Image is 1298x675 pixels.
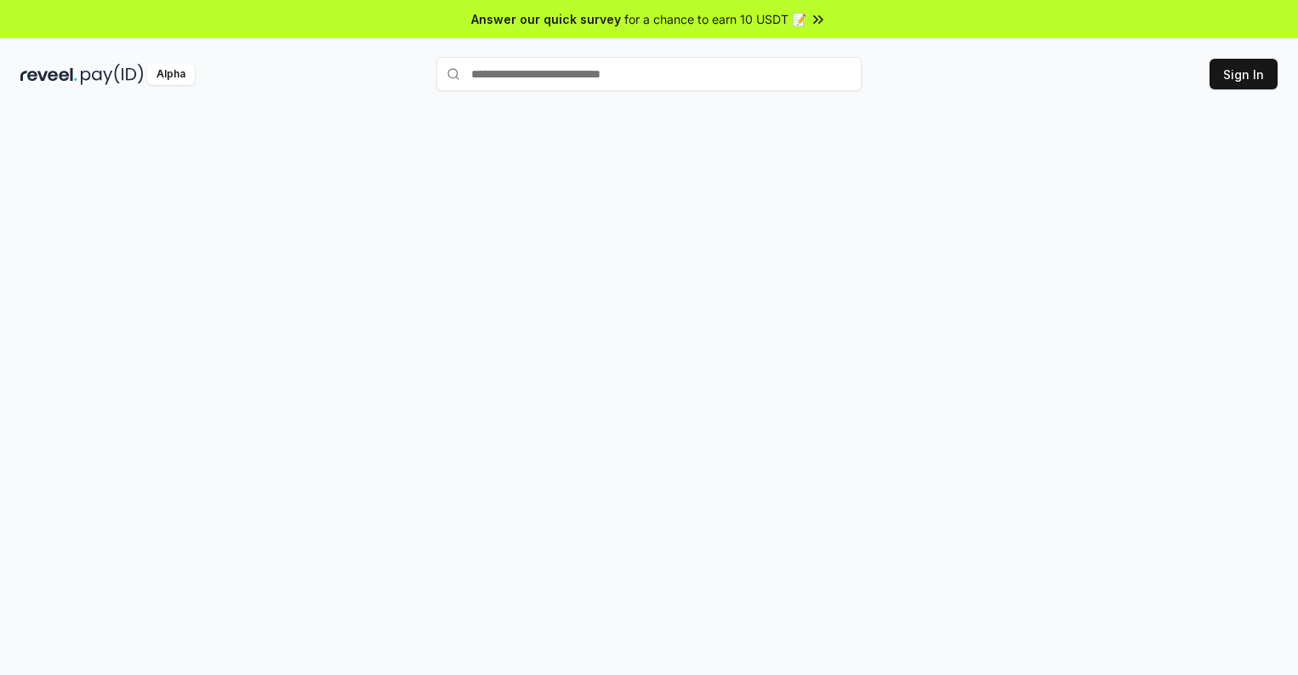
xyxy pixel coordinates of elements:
[20,64,77,85] img: reveel_dark
[624,10,806,28] span: for a chance to earn 10 USDT 📝
[147,64,195,85] div: Alpha
[471,10,621,28] span: Answer our quick survey
[81,64,144,85] img: pay_id
[1210,59,1278,89] button: Sign In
